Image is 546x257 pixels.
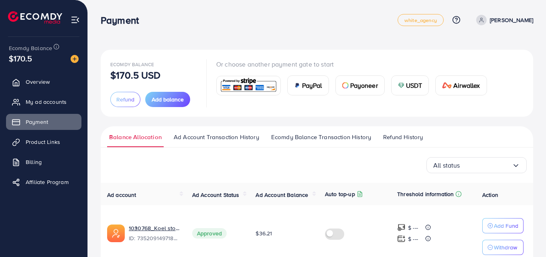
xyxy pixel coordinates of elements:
[482,218,524,233] button: Add Fund
[453,81,480,90] span: Airwallex
[109,133,162,142] span: Balance Allocation
[26,118,48,126] span: Payment
[129,224,179,232] a: 1030768_Koel store_1711792217396
[9,53,32,64] span: $170.5
[219,77,278,94] img: card
[110,92,140,107] button: Refund
[145,92,190,107] button: Add balance
[397,189,454,199] p: Threshold information
[433,159,460,172] span: All status
[26,138,60,146] span: Product Links
[101,14,145,26] h3: Payment
[397,223,406,232] img: top-up amount
[335,75,385,95] a: cardPayoneer
[325,189,355,199] p: Auto top-up
[397,235,406,243] img: top-up amount
[442,82,452,89] img: card
[398,14,444,26] a: white_agency
[408,223,418,233] p: $ ---
[26,178,69,186] span: Affiliate Program
[6,94,81,110] a: My ad accounts
[350,81,378,90] span: Payoneer
[107,225,125,242] img: ic-ads-acc.e4c84228.svg
[408,234,418,244] p: $ ---
[71,55,79,63] img: image
[6,134,81,150] a: Product Links
[494,221,518,231] p: Add Fund
[460,159,512,172] input: Search for option
[512,221,540,251] iframe: Chat
[383,133,423,142] span: Refund History
[174,133,259,142] span: Ad Account Transaction History
[192,228,227,239] span: Approved
[216,59,493,69] p: Or choose another payment gate to start
[216,76,281,95] a: card
[26,78,50,86] span: Overview
[6,114,81,130] a: Payment
[116,95,134,103] span: Refund
[482,240,524,255] button: Withdraw
[490,15,533,25] p: [PERSON_NAME]
[271,133,371,142] span: Ecomdy Balance Transaction History
[426,157,527,173] div: Search for option
[71,15,80,24] img: menu
[435,75,487,95] a: cardAirwallex
[302,81,322,90] span: PayPal
[482,191,498,199] span: Action
[110,61,154,68] span: Ecomdy Balance
[6,174,81,190] a: Affiliate Program
[494,243,517,252] p: Withdraw
[26,98,67,106] span: My ad accounts
[9,44,52,52] span: Ecomdy Balance
[152,95,184,103] span: Add balance
[107,191,136,199] span: Ad account
[110,70,161,80] p: $170.5 USD
[406,81,422,90] span: USDT
[404,18,437,23] span: white_agency
[129,234,179,242] span: ID: 7352091497182806017
[256,229,272,237] span: $36.21
[473,15,533,25] a: [PERSON_NAME]
[192,191,240,199] span: Ad Account Status
[8,11,62,24] img: logo
[398,82,404,89] img: card
[6,154,81,170] a: Billing
[256,191,308,199] span: Ad Account Balance
[391,75,429,95] a: cardUSDT
[6,74,81,90] a: Overview
[129,224,179,243] div: <span class='underline'>1030768_Koel store_1711792217396</span></br>7352091497182806017
[342,82,349,89] img: card
[287,75,329,95] a: cardPayPal
[26,158,42,166] span: Billing
[294,82,300,89] img: card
